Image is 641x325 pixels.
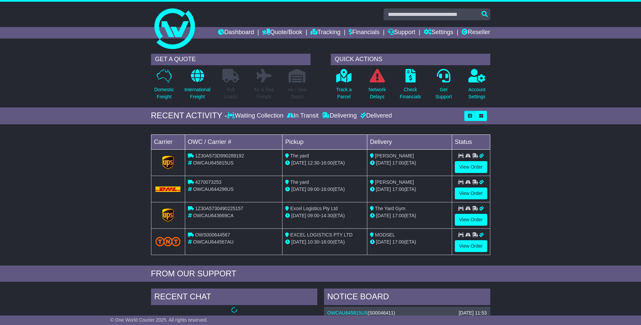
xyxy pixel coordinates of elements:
[368,86,386,100] p: Network Delays
[435,86,452,100] p: Get Support
[290,206,338,211] span: Excel Logistics Pty Ltd
[321,213,333,218] span: 14:30
[307,160,319,166] span: 12:30
[307,186,319,192] span: 09:00
[151,134,185,149] td: Carrier
[291,213,306,218] span: [DATE]
[455,240,487,252] a: View Order
[311,27,340,39] a: Tracking
[392,213,404,218] span: 17:00
[282,134,367,149] td: Pickup
[399,69,421,104] a: CheckFinancials
[367,134,452,149] td: Delivery
[185,134,282,149] td: OWC / Carrier #
[162,156,174,169] img: GetCarrierServiceLogo
[162,208,174,222] img: GetCarrierServiceLogo
[195,179,221,185] span: 4270073253
[455,214,487,226] a: View Order
[336,86,352,100] p: Track a Parcel
[468,86,486,100] p: Account Settings
[285,186,364,193] div: - (ETA)
[327,310,368,316] a: OWCAU645815US
[288,86,306,100] p: Air / Sea Depot
[291,239,306,245] span: [DATE]
[324,289,490,307] div: NOTICE BOARD
[151,111,227,121] div: RECENT ACTIVITY -
[455,161,487,173] a: View Order
[455,187,487,199] a: View Order
[155,237,181,246] img: TNT_Domestic.png
[424,27,453,39] a: Settings
[376,160,391,166] span: [DATE]
[400,86,421,100] p: Check Financials
[370,212,449,219] div: (ETA)
[320,112,359,120] div: Delivering
[375,206,405,211] span: The Yard Gym
[290,232,352,237] span: EXCEL LOGISTICS PTY LTD
[359,112,392,120] div: Delivered
[368,69,386,104] a: NetworkDelays
[193,186,233,192] span: OWCAU644298US
[155,186,181,192] img: DHL.png
[327,310,487,316] div: ( )
[285,239,364,246] div: - (ETA)
[468,69,486,104] a: AccountSettings
[285,159,364,167] div: - (ETA)
[193,160,233,166] span: OWCAU645815US
[193,213,233,218] span: OWCAU643669CA
[184,69,211,104] a: InternationalFreight
[254,86,274,100] p: Air & Sea Freight
[462,27,490,39] a: Reseller
[154,69,174,104] a: DomesticFreight
[370,239,449,246] div: (ETA)
[285,112,320,120] div: In Transit
[290,153,309,158] span: The yard
[452,134,490,149] td: Status
[375,232,395,237] span: MODSEL
[307,239,319,245] span: 10:30
[184,86,211,100] p: International Freight
[336,69,352,104] a: Track aParcel
[392,186,404,192] span: 17:00
[290,179,309,185] span: The yard
[459,310,487,316] div: [DATE] 11:53
[321,239,333,245] span: 16:00
[435,69,452,104] a: GetSupport
[193,239,233,245] span: OWCAU644567AU
[154,86,174,100] p: Domestic Freight
[321,160,333,166] span: 16:00
[218,27,254,39] a: Dashboard
[369,310,394,316] span: S00046411
[151,269,490,279] div: FROM OUR SUPPORT
[222,86,239,100] p: Full Loads
[392,239,404,245] span: 17:00
[262,27,302,39] a: Quote/Book
[321,186,333,192] span: 16:00
[195,206,243,211] span: 1Z30A5730490225157
[376,186,391,192] span: [DATE]
[375,179,414,185] span: [PERSON_NAME]
[388,27,415,39] a: Support
[151,289,317,307] div: RECENT CHAT
[307,213,319,218] span: 09:00
[370,186,449,193] div: (ETA)
[151,54,311,65] div: GET A QUOTE
[375,153,414,158] span: [PERSON_NAME]
[376,239,391,245] span: [DATE]
[376,213,391,218] span: [DATE]
[349,27,379,39] a: Financials
[227,112,285,120] div: Waiting Collection
[195,232,230,237] span: OWS000644567
[291,160,306,166] span: [DATE]
[370,159,449,167] div: (ETA)
[110,317,208,323] span: © One World Courier 2025. All rights reserved.
[392,160,404,166] span: 17:00
[331,54,490,65] div: QUICK ACTIONS
[291,186,306,192] span: [DATE]
[285,212,364,219] div: - (ETA)
[195,153,244,158] span: 1Z30A573D990289192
